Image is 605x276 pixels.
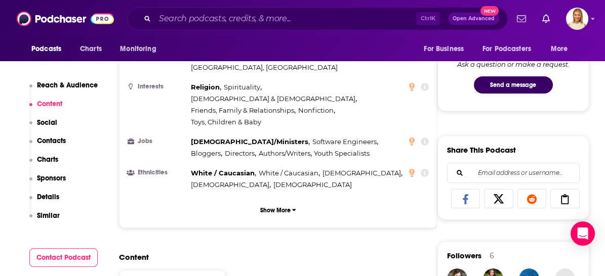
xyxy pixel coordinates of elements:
span: More [551,42,568,56]
button: Show More [128,201,429,219]
span: [DEMOGRAPHIC_DATA] [273,180,352,189]
button: Show profile menu [566,8,588,30]
button: Contacts [29,136,66,155]
span: Bloggers [191,149,221,157]
span: , [225,148,256,159]
p: Similar [37,211,60,220]
span: For Business [424,42,464,56]
input: Search podcasts, credits, & more... [155,11,416,27]
span: , [191,167,256,179]
button: Open AdvancedNew [448,13,499,25]
span: Friends, Family & Relationships [191,106,294,114]
button: Reach & Audience [29,81,98,100]
span: Youth Specialists [314,149,370,157]
span: White / Caucasian [191,169,255,177]
button: Send a message [474,76,553,94]
div: Search podcasts, credits, & more... [127,7,508,30]
p: Content [37,100,62,108]
p: Contacts [37,136,66,145]
button: open menu [476,39,546,59]
span: , [191,105,296,116]
span: Spirituality [224,83,260,91]
span: Open Advanced [453,16,495,21]
a: Share on Reddit [517,189,547,208]
button: open menu [544,39,581,59]
span: , [298,105,335,116]
span: Directors [225,149,255,157]
div: 6 [490,251,494,260]
span: Monitoring [120,42,156,56]
span: , [312,136,378,148]
span: Religion [191,83,220,91]
p: Charts [37,155,58,164]
span: , [224,81,262,93]
span: , [322,167,402,179]
span: [DEMOGRAPHIC_DATA] [322,169,401,177]
span: Followers [447,251,481,260]
p: Details [37,193,59,201]
div: Open Intercom Messenger [571,221,595,246]
div: Search followers [447,163,580,183]
span: , [259,148,312,159]
span: , [191,93,357,105]
div: Ask a question or make a request. [457,60,570,68]
a: Charts [73,39,108,59]
span: Software Engineers [312,137,377,146]
span: , [191,179,271,191]
button: Social [29,118,58,137]
span: For Podcasters [482,42,531,56]
p: Sponsors [37,174,66,182]
span: White / Caucasian [259,169,318,177]
span: [DEMOGRAPHIC_DATA]/Ministers [191,137,308,146]
span: , [191,136,310,148]
a: Share on Facebook [451,189,480,208]
button: Charts [29,155,59,174]
h3: Ethnicities [128,169,187,176]
span: Charts [80,42,102,56]
span: [DEMOGRAPHIC_DATA] [191,180,269,189]
span: , [191,148,222,159]
span: , [259,167,320,179]
button: Content [29,100,63,118]
h2: Content [119,252,429,262]
h3: Interests [128,83,187,90]
span: Logged in as leannebush [566,8,588,30]
h3: Share This Podcast [447,145,516,155]
p: Show More [260,207,291,214]
span: Authors/Writers [259,149,310,157]
span: Toys, Children & Baby [191,118,261,126]
span: Ctrl K [416,12,440,25]
span: [GEOGRAPHIC_DATA], [GEOGRAPHIC_DATA] [191,63,338,71]
button: open menu [417,39,476,59]
p: Social [37,118,57,127]
p: Reach & Audience [37,81,98,89]
h3: Jobs [128,138,187,145]
span: Nonfiction [298,106,334,114]
span: New [480,6,499,16]
img: Podchaser - Follow, Share and Rate Podcasts [17,9,114,28]
button: open menu [113,39,169,59]
a: Show notifications dropdown [538,10,554,27]
button: Sponsors [29,174,66,193]
button: open menu [24,39,74,59]
button: Contact Podcast [29,248,98,267]
img: User Profile [566,8,588,30]
span: , [191,81,221,93]
button: Details [29,193,60,211]
a: Share on X/Twitter [484,189,513,208]
span: Podcasts [31,42,61,56]
a: Show notifications dropdown [513,10,530,27]
a: Copy Link [550,189,580,208]
button: Similar [29,211,60,230]
span: [DEMOGRAPHIC_DATA] & [DEMOGRAPHIC_DATA] [191,95,355,103]
input: Email address or username... [456,163,571,182]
